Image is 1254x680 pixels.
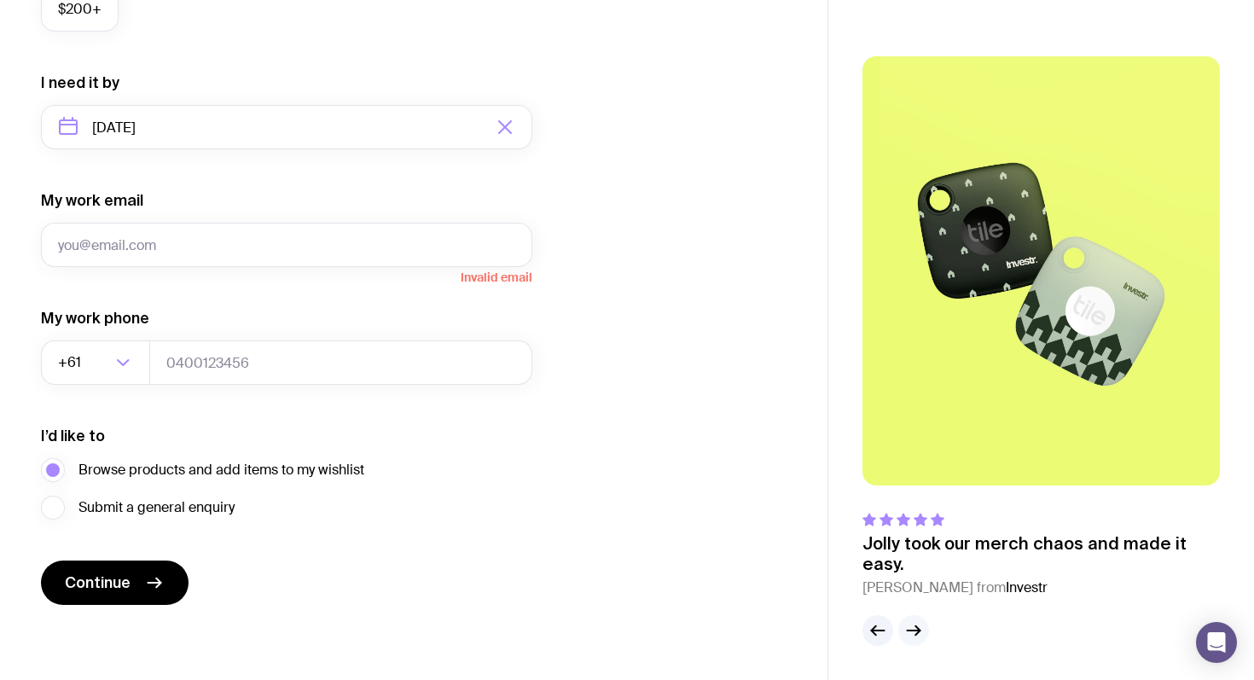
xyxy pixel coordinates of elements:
[1006,578,1048,596] span: Investr
[41,308,149,328] label: My work phone
[41,426,105,446] label: I’d like to
[149,340,532,385] input: 0400123456
[41,73,119,93] label: I need it by
[862,578,1220,598] cite: [PERSON_NAME] from
[41,561,189,605] button: Continue
[78,460,364,480] span: Browse products and add items to my wishlist
[41,340,150,385] div: Search for option
[1196,622,1237,663] div: Open Intercom Messenger
[65,572,131,593] span: Continue
[58,340,84,385] span: +61
[41,223,532,267] input: you@email.com
[41,267,532,284] span: Invalid email
[41,105,532,149] input: Select a target date
[862,533,1220,574] p: Jolly took our merch chaos and made it easy.
[41,190,143,211] label: My work email
[84,340,111,385] input: Search for option
[78,497,235,518] span: Submit a general enquiry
